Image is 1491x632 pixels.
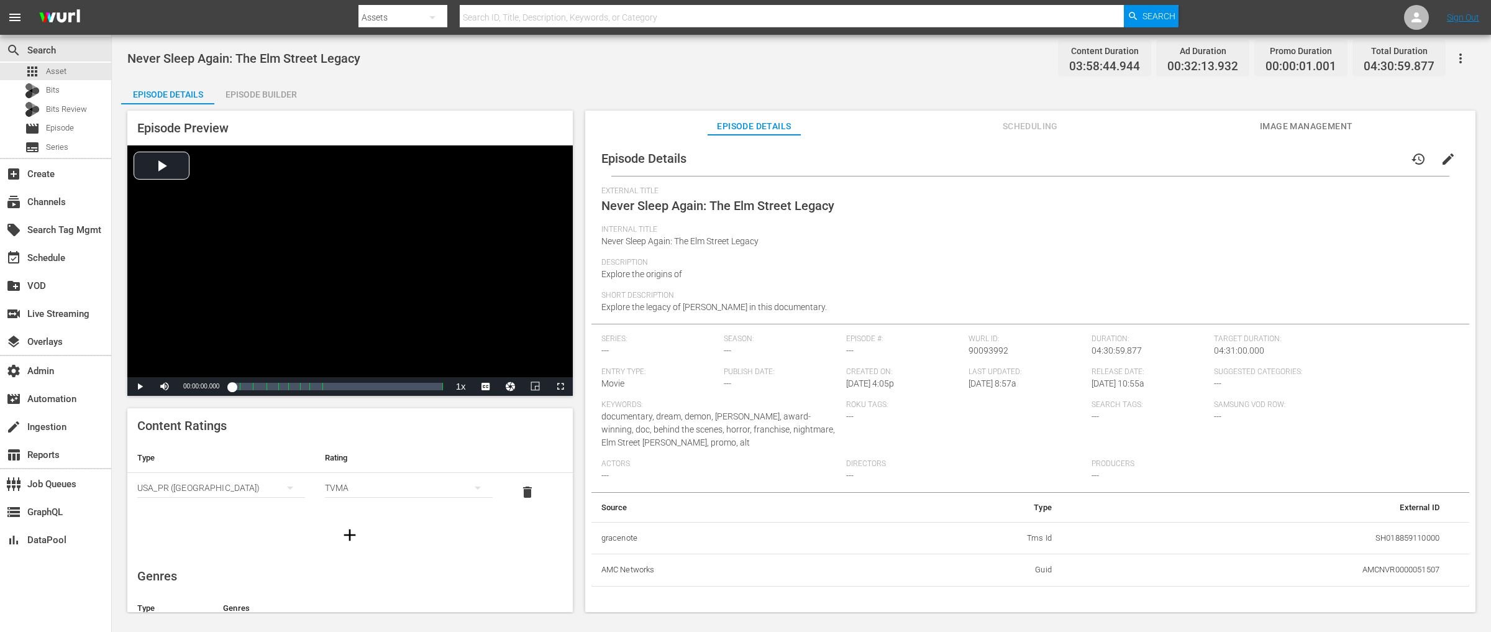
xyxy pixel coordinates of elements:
[1265,42,1336,60] div: Promo Duration
[1167,60,1238,74] span: 00:32:13.932
[601,400,841,410] span: Keywords:
[1214,411,1221,421] span: ---
[1214,346,1264,355] span: 04:31:00.000
[1441,152,1456,167] span: edit
[6,43,21,58] span: Search
[127,593,213,623] th: Type
[127,51,360,66] span: Never Sleep Again: The Elm Street Legacy
[1062,493,1449,523] th: External ID
[601,186,1453,196] span: External Title
[601,378,624,388] span: Movie
[1092,334,1208,344] span: Duration:
[498,377,523,396] button: Jump To Time
[846,470,854,480] span: ---
[601,346,609,355] span: ---
[846,367,962,377] span: Created On:
[1069,60,1140,74] span: 03:58:44.944
[591,522,883,554] th: gracenote
[1265,60,1336,74] span: 00:00:01.001
[883,493,1062,523] th: Type
[214,80,308,104] button: Episode Builder
[846,400,1085,410] span: Roku Tags:
[6,419,21,434] span: Ingestion
[601,258,1453,268] span: Description
[127,377,152,396] button: Play
[6,364,21,378] span: Admin
[601,459,841,469] span: Actors
[325,470,493,505] div: TVMA
[46,103,87,116] span: Bits Review
[1447,12,1479,22] a: Sign Out
[969,346,1008,355] span: 90093992
[152,377,177,396] button: Mute
[30,3,89,32] img: ans4CAIJ8jUAAAAAAAAAAAAAAAAAAAAAAAAgQb4GAAAAAAAAAAAAAAAAAAAAAAAAJMjXAAAAAAAAAAAAAAAAAAAAAAAAgAT5G...
[6,195,21,209] span: Channels
[883,554,1062,587] td: Guid
[523,377,548,396] button: Picture-in-Picture
[183,383,219,390] span: 00:00:00.000
[708,119,801,134] span: Episode Details
[601,334,718,344] span: Series:
[1214,367,1453,377] span: Suggested Categories:
[1433,144,1463,174] button: edit
[1069,42,1140,60] div: Content Duration
[591,493,1469,587] table: simple table
[6,392,21,406] span: Automation
[601,411,835,447] span: documentary, dream, demon, [PERSON_NAME], award-winning, doc, behind the scenes, horror, franchis...
[25,102,40,117] div: Bits Review
[137,569,177,584] span: Genres
[1364,42,1434,60] div: Total Duration
[846,459,1085,469] span: Directors
[601,302,827,312] span: Explore the legacy of [PERSON_NAME] in this documentary.
[1142,5,1175,27] span: Search
[846,346,854,355] span: ---
[1092,346,1142,355] span: 04:30:59.877
[449,377,473,396] button: Playback Rate
[601,470,609,480] span: ---
[1092,400,1208,410] span: Search Tags:
[1092,367,1208,377] span: Release Date:
[127,443,573,511] table: simple table
[1403,144,1433,174] button: history
[214,80,308,109] div: Episode Builder
[591,554,883,587] th: AMC Networks
[46,141,68,153] span: Series
[724,367,840,377] span: Publish Date:
[6,222,21,237] span: Search Tag Mgmt
[1260,119,1353,134] span: Image Management
[1092,411,1099,421] span: ---
[1214,378,1221,388] span: ---
[6,505,21,520] span: GraphQL
[724,378,731,388] span: ---
[213,593,524,623] th: Genres
[137,121,229,135] span: Episode Preview
[46,84,60,96] span: Bits
[1092,470,1099,480] span: ---
[6,334,21,349] span: Overlays
[315,443,503,473] th: Rating
[232,383,442,390] div: Progress Bar
[25,64,40,79] span: Asset
[591,493,883,523] th: Source
[601,151,686,166] span: Episode Details
[137,470,305,505] div: USA_PR ([GEOGRAPHIC_DATA])
[724,334,840,344] span: Season:
[6,533,21,547] span: DataPool
[25,140,40,155] span: Series
[846,378,894,388] span: [DATE] 4:05p
[601,269,682,279] span: Explore the origins of
[473,377,498,396] button: Captions
[513,477,542,507] button: delete
[601,291,1453,301] span: Short Description
[1364,60,1434,74] span: 04:30:59.877
[25,83,40,98] div: Bits
[1124,5,1179,27] button: Search
[1062,522,1449,554] td: SH018859110000
[46,65,66,78] span: Asset
[969,334,1085,344] span: Wurl ID:
[969,367,1085,377] span: Last Updated:
[46,122,74,134] span: Episode
[6,447,21,462] span: Reports
[137,418,227,433] span: Content Ratings
[601,198,834,213] span: Never Sleep Again: The Elm Street Legacy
